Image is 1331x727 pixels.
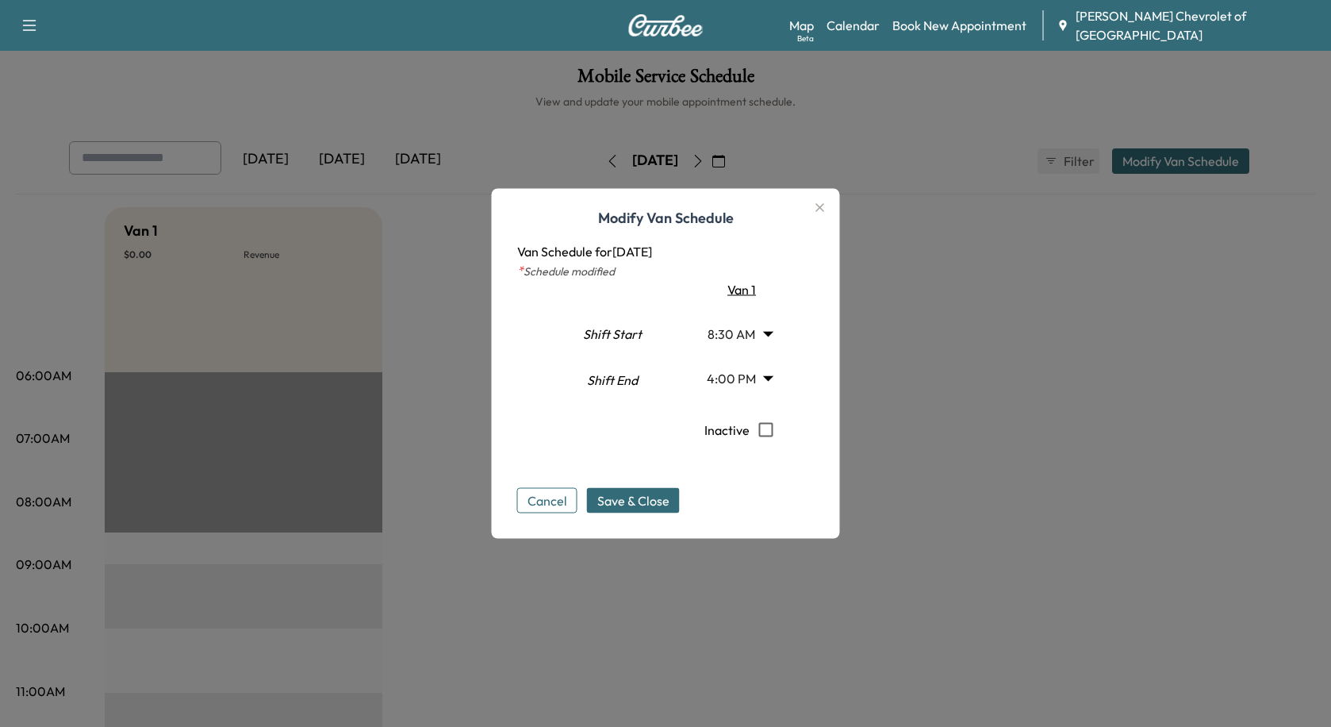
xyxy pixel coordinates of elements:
[555,313,669,361] div: Shift Start
[587,488,680,514] button: Save & Close
[682,280,796,299] div: Van 1
[827,16,880,35] a: Calendar
[789,16,814,35] a: MapBeta
[797,33,814,44] div: Beta
[704,414,750,447] p: Inactive
[1076,6,1318,44] span: [PERSON_NAME] Chevrolet of [GEOGRAPHIC_DATA]
[691,356,786,401] div: 4:00 PM
[517,488,577,514] button: Cancel
[517,261,815,280] p: Schedule modified
[555,364,669,412] div: Shift End
[597,491,669,510] span: Save & Close
[517,242,815,261] p: Van Schedule for [DATE]
[627,14,704,37] img: Curbee Logo
[691,312,786,356] div: 8:30 AM
[892,16,1026,35] a: Book New Appointment
[517,207,815,242] h1: Modify Van Schedule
